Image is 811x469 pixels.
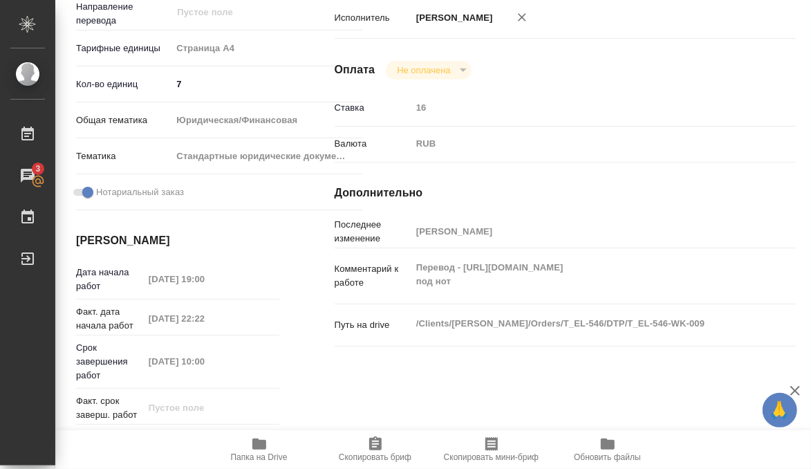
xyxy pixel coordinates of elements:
p: Факт. срок заверш. работ [76,394,144,422]
a: 3 [3,158,52,193]
input: Пустое поле [176,4,330,21]
input: Пустое поле [144,309,265,329]
h4: [PERSON_NAME] [76,232,279,249]
h4: Дополнительно [335,185,796,201]
p: Факт. дата начала работ [76,305,144,333]
p: Дата начала работ [76,266,144,293]
span: Скопировать мини-бриф [444,452,539,462]
button: Скопировать бриф [317,430,434,469]
p: Ставка [335,101,411,115]
input: Пустое поле [411,221,757,241]
button: 🙏 [763,393,797,427]
span: 🙏 [768,396,792,425]
span: Папка на Drive [231,452,288,462]
p: Кол-во единиц [76,77,171,91]
input: Пустое поле [144,269,265,289]
button: Скопировать мини-бриф [434,430,550,469]
span: 3 [27,162,48,176]
input: ✎ Введи что-нибудь [171,74,363,94]
p: Комментарий к работе [335,262,411,290]
button: Папка на Drive [201,430,317,469]
p: Исполнитель [335,11,411,25]
div: Стандартные юридические документы, договоры, уставы [171,145,363,168]
p: Срок завершения работ [76,341,144,383]
div: Юридическая/Финансовая [171,109,363,132]
p: Путь на drive [335,318,411,332]
textarea: /Clients/[PERSON_NAME]/Orders/T_EL-546/DTP/T_EL-546-WK-009 [411,312,757,335]
div: Не оплачена [386,61,471,80]
span: Скопировать бриф [339,452,411,462]
p: [PERSON_NAME] [411,11,493,25]
p: Тематика [76,149,171,163]
span: Нотариальный заказ [96,185,184,199]
button: Удалить исполнителя [507,2,537,33]
input: Пустое поле [144,351,265,371]
p: Общая тематика [76,113,171,127]
div: Страница А4 [171,37,363,60]
input: Пустое поле [411,98,757,118]
textarea: Перевод - [URL][DOMAIN_NAME] под нот [411,256,757,293]
p: Валюта [335,137,411,151]
button: Обновить файлы [550,430,666,469]
button: Не оплачена [393,64,454,76]
span: Обновить файлы [574,452,641,462]
h4: Оплата [335,62,375,78]
p: Последнее изменение [335,218,411,246]
p: Тарифные единицы [76,42,171,55]
div: RUB [411,132,757,156]
input: Пустое поле [144,398,265,418]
